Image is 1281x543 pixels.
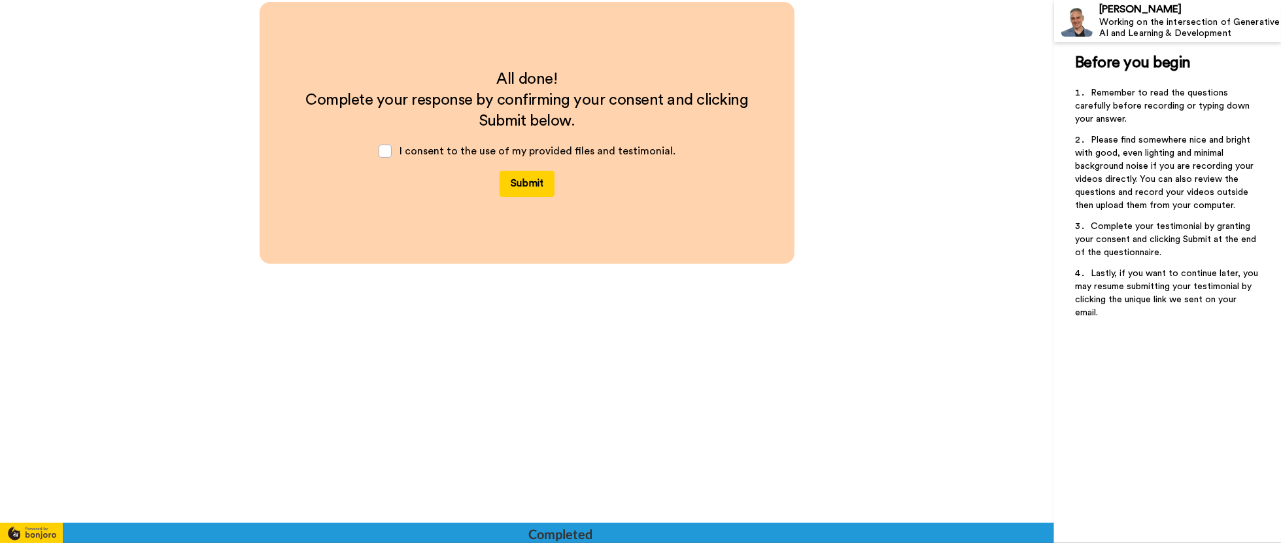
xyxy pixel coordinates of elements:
span: Please find somewhere nice and bright with good, even lighting and minimal background noise if yo... [1075,135,1256,210]
span: Remember to read the questions carefully before recording or typing down your answer. [1075,88,1252,124]
div: Completed [528,525,591,543]
span: Complete your response by confirming your consent and clicking Submit below. [305,92,752,129]
button: Submit [500,171,555,197]
span: All done! [497,71,558,87]
span: I consent to the use of my provided files and testimonial. [400,146,675,156]
img: Profile Image [1061,5,1093,37]
div: Working on the intersection of Generative AI and Learning & Development [1099,17,1280,39]
span: Before you begin [1075,55,1191,71]
div: [PERSON_NAME] [1099,3,1280,16]
span: Complete your testimonial by granting your consent and clicking Submit at the end of the question... [1075,222,1259,257]
span: Lastly, if you want to continue later, you may resume submitting your testimonial by clicking the... [1075,269,1261,317]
